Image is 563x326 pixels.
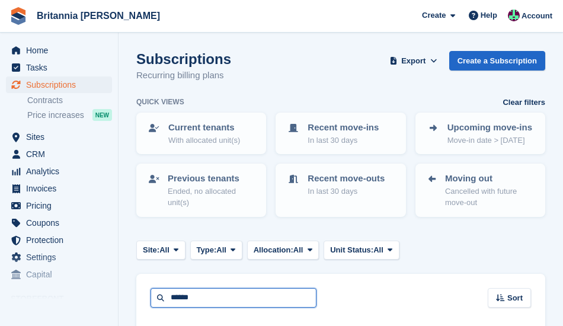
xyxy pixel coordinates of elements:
a: menu [6,146,112,162]
span: Sort [507,292,523,304]
a: menu [6,232,112,248]
a: Britannia [PERSON_NAME] [32,6,165,25]
p: Moving out [445,172,535,186]
button: Type: All [190,241,242,260]
span: Sites [26,129,97,145]
button: Site: All [136,241,185,260]
p: Move-in date > [DATE] [447,135,532,146]
a: menu [6,197,112,214]
a: Current tenants With allocated unit(s) [137,114,265,153]
span: Analytics [26,163,97,180]
p: Recurring billing plans [136,69,231,82]
span: Protection [26,232,97,248]
a: menu [6,163,112,180]
button: Allocation: All [247,241,319,260]
span: All [293,244,303,256]
span: Create [422,9,446,21]
a: Upcoming move-ins Move-in date > [DATE] [417,114,544,153]
a: menu [6,76,112,93]
span: Settings [26,249,97,266]
a: Clear filters [503,97,545,108]
a: menu [6,266,112,283]
span: Subscriptions [26,76,97,93]
span: CRM [26,146,97,162]
p: Current tenants [168,121,240,135]
a: Previous tenants Ended, no allocated unit(s) [137,165,265,216]
a: Create a Subscription [449,51,545,71]
span: Capital [26,266,97,283]
a: Price increases NEW [27,108,112,122]
p: In last 30 days [308,135,379,146]
span: Price increases [27,110,84,121]
a: Recent move-ins In last 30 days [277,114,404,153]
p: Previous tenants [168,172,255,186]
span: Site: [143,244,159,256]
span: All [216,244,226,256]
span: Coupons [26,215,97,231]
span: Invoices [26,180,97,197]
p: In last 30 days [308,186,385,197]
span: Unit Status: [330,244,373,256]
span: All [159,244,169,256]
p: Ended, no allocated unit(s) [168,186,255,209]
a: Recent move-outs In last 30 days [277,165,404,204]
a: menu [6,249,112,266]
p: Cancelled with future move-out [445,186,535,209]
span: Storefront [11,293,118,305]
div: NEW [92,109,112,121]
h6: Quick views [136,97,184,107]
span: Tasks [26,59,97,76]
span: Help [481,9,497,21]
a: menu [6,129,112,145]
p: Upcoming move-ins [447,121,532,135]
span: Pricing [26,197,97,214]
span: All [373,244,383,256]
span: Export [401,55,426,67]
a: Moving out Cancelled with future move-out [417,165,544,216]
span: Allocation: [254,244,293,256]
span: Type: [197,244,217,256]
a: menu [6,59,112,76]
a: menu [6,42,112,59]
span: Account [522,10,552,22]
p: With allocated unit(s) [168,135,240,146]
p: Recent move-ins [308,121,379,135]
a: menu [6,180,112,197]
img: Louise Fuller [508,9,520,21]
span: Home [26,42,97,59]
img: stora-icon-8386f47178a22dfd0bd8f6a31ec36ba5ce8667c1dd55bd0f319d3a0aa187defe.svg [9,7,27,25]
button: Export [388,51,440,71]
button: Unit Status: All [324,241,399,260]
a: Contracts [27,95,112,106]
p: Recent move-outs [308,172,385,186]
a: menu [6,215,112,231]
h1: Subscriptions [136,51,231,67]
